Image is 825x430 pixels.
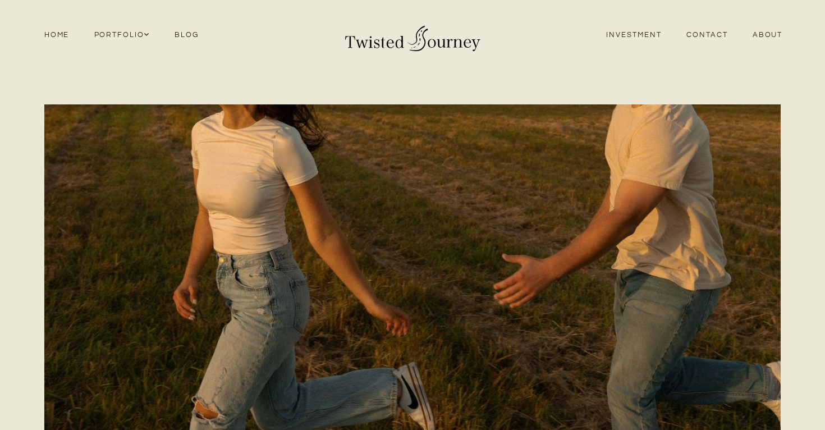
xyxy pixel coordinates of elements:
[594,28,674,43] a: Investment
[82,28,163,43] a: Portfolio
[94,29,150,41] span: Portfolio
[674,28,740,43] a: Contact
[162,28,211,43] a: Blog
[32,28,82,43] a: Home
[740,28,795,43] a: About
[342,17,483,53] img: Twisted Journey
